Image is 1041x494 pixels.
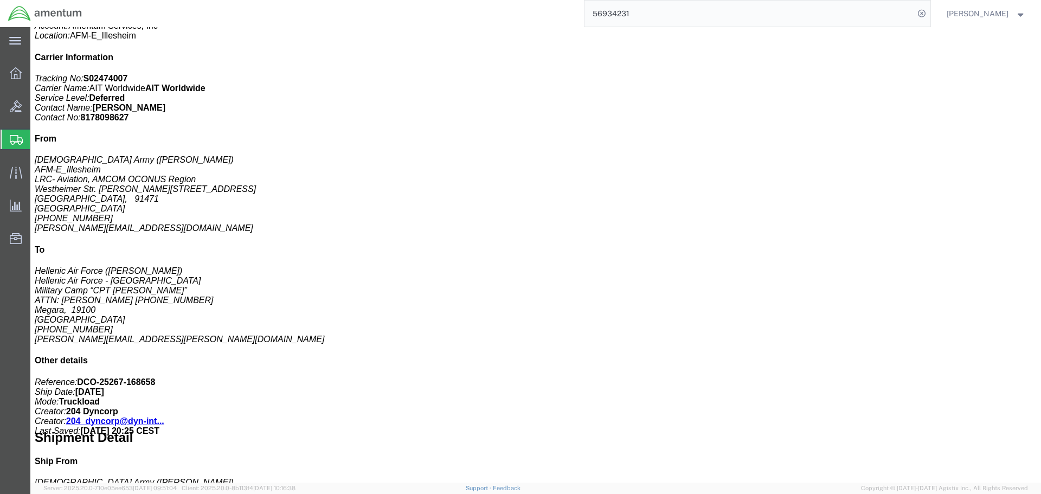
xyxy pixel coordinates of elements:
[584,1,914,27] input: Search for shipment number, reference number
[466,485,493,491] a: Support
[253,485,295,491] span: [DATE] 10:16:38
[182,485,295,491] span: Client: 2025.20.0-8b113f4
[30,27,1041,483] iframe: FS Legacy Container
[947,8,1008,20] span: Hector Melo
[861,484,1028,493] span: Copyright © [DATE]-[DATE] Agistix Inc., All Rights Reserved
[43,485,177,491] span: Server: 2025.20.0-710e05ee653
[8,5,82,22] img: logo
[493,485,520,491] a: Feedback
[133,485,177,491] span: [DATE] 09:51:04
[946,7,1026,20] button: [PERSON_NAME]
